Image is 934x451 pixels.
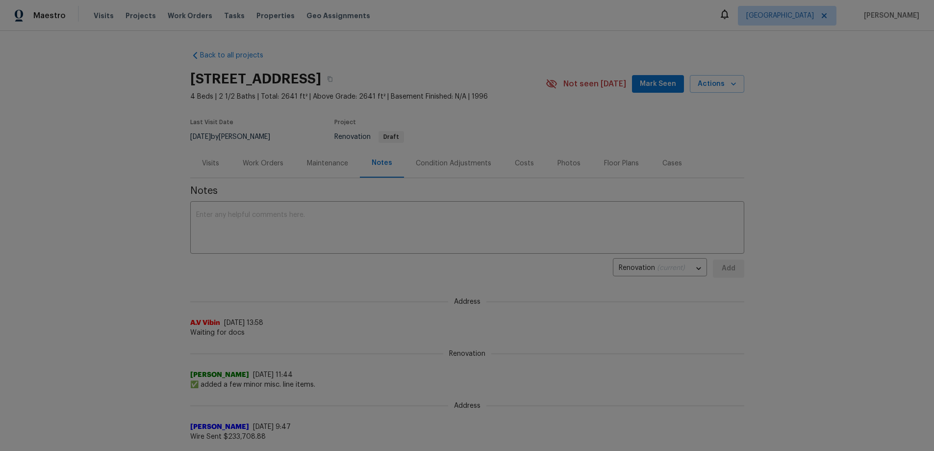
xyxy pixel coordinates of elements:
div: Maintenance [307,159,348,168]
span: Renovation [443,349,491,359]
span: Not seen [DATE] [563,79,626,89]
span: ✅ added a few minor misc. line items. [190,380,744,390]
div: Costs [515,159,534,168]
span: A.V Vibin [190,318,220,328]
span: [DATE] 13:58 [224,319,263,326]
button: Actions [690,75,744,93]
span: Address [448,297,486,307]
span: Work Orders [168,11,212,21]
span: Maestro [33,11,66,21]
span: Mark Seen [640,78,676,90]
span: Project [334,119,356,125]
span: Actions [698,78,736,90]
span: [PERSON_NAME] [190,422,249,432]
div: Condition Adjustments [416,159,491,168]
div: by [PERSON_NAME] [190,131,282,143]
span: Renovation [334,133,404,140]
div: Photos [557,159,581,168]
span: [PERSON_NAME] [860,11,919,21]
span: Geo Assignments [306,11,370,21]
span: 4 Beds | 2 1/2 Baths | Total: 2641 ft² | Above Grade: 2641 ft² | Basement Finished: N/A | 1996 [190,92,546,102]
span: [DATE] 9:47 [253,424,291,430]
span: Wire Sent $233,708.88 [190,432,744,442]
span: Properties [256,11,295,21]
div: Floor Plans [604,159,639,168]
span: Tasks [224,12,245,19]
span: Notes [190,186,744,196]
div: Notes [372,158,392,168]
span: [DATE] 11:44 [253,371,293,378]
div: Renovation (current) [613,257,707,281]
a: Back to all projects [190,51,284,60]
span: Waiting for docs [190,328,744,338]
span: [GEOGRAPHIC_DATA] [746,11,814,21]
span: (current) [657,265,685,271]
span: Address [448,401,486,411]
span: [DATE] [190,133,211,140]
span: Last Visit Date [190,119,233,125]
div: Work Orders [243,159,283,168]
span: Projects [126,11,156,21]
h2: [STREET_ADDRESS] [190,74,321,84]
div: Visits [202,159,219,168]
span: Visits [94,11,114,21]
span: [PERSON_NAME] [190,370,249,380]
div: Cases [662,159,682,168]
button: Mark Seen [632,75,684,93]
span: Draft [379,134,403,140]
